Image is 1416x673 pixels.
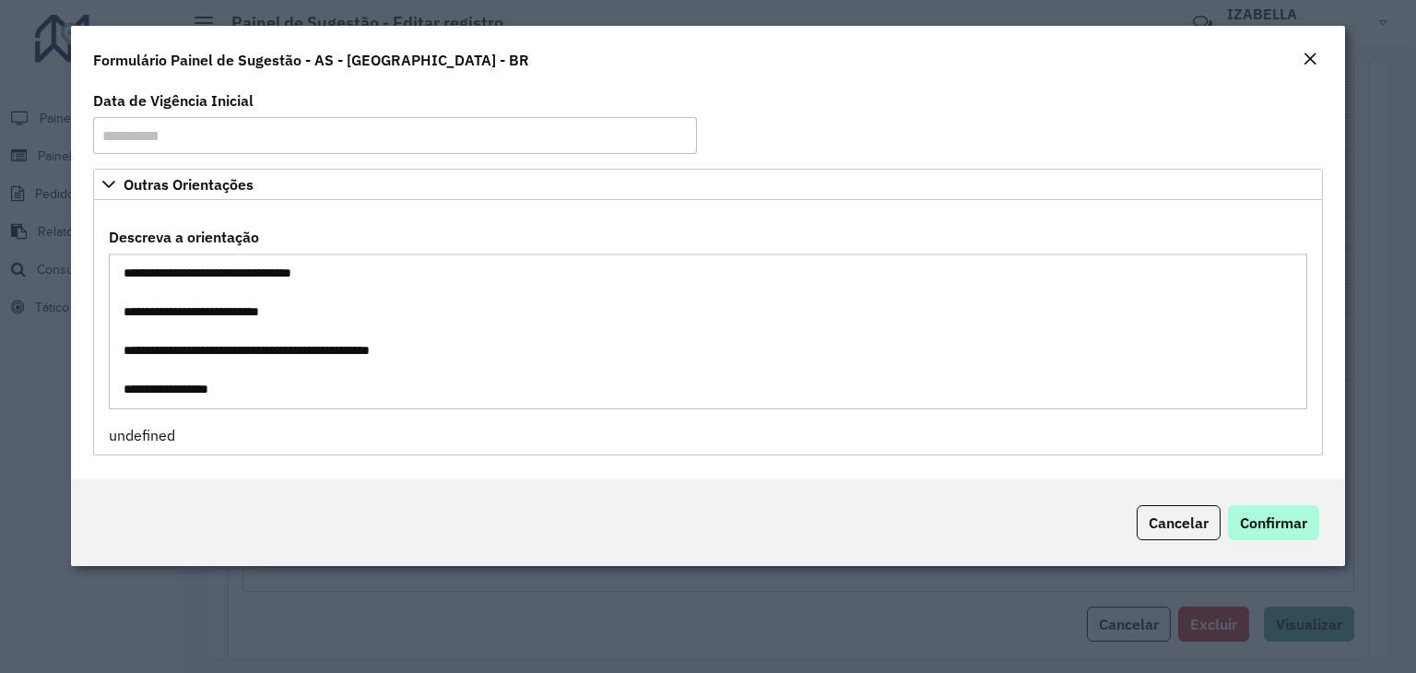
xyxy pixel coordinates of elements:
button: Close [1297,48,1323,72]
span: Outras Orientações [124,177,254,192]
em: Fechar [1303,52,1317,66]
span: Cancelar [1149,514,1209,532]
div: Outras Orientações [93,200,1323,455]
label: Descreva a orientação [109,226,259,248]
button: Cancelar [1137,505,1221,540]
button: Confirmar [1228,505,1319,540]
span: Confirmar [1240,514,1307,532]
a: Outras Orientações [93,169,1323,200]
span: undefined [109,426,175,444]
h4: Formulário Painel de Sugestão - AS - [GEOGRAPHIC_DATA] - BR [93,49,529,71]
label: Data de Vigência Inicial [93,89,254,112]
